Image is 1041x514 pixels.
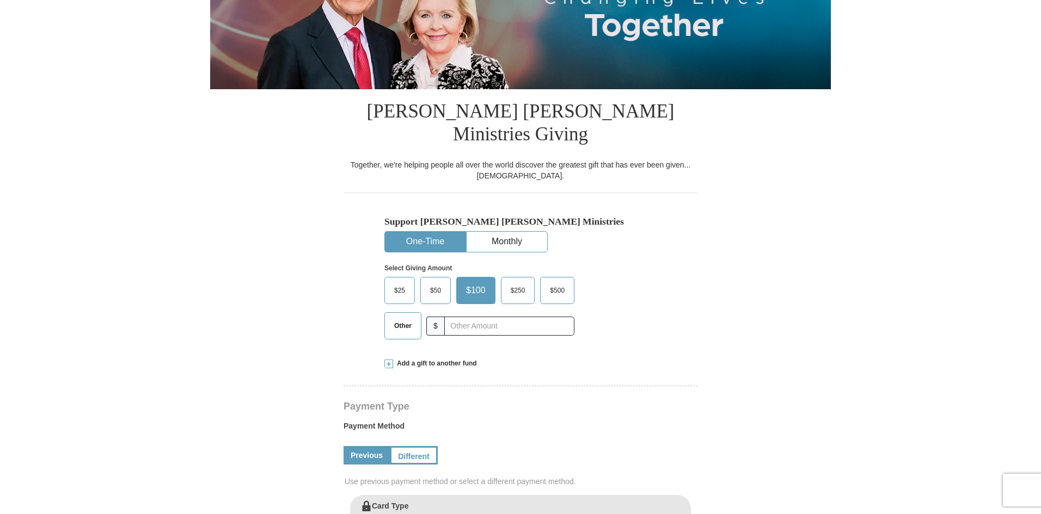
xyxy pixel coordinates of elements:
span: Use previous payment method or select a different payment method. [345,476,699,487]
label: Payment Method [344,420,697,437]
span: $ [426,317,445,336]
span: $100 [461,282,491,299]
span: $250 [505,282,531,299]
span: $25 [389,282,411,299]
a: Different [390,446,438,465]
button: One-Time [385,232,466,252]
span: Add a gift to another fund [393,359,477,368]
div: Together, we're helping people all over the world discover the greatest gift that has ever been g... [344,159,697,181]
span: $50 [425,282,446,299]
span: Other [389,318,417,334]
strong: Select Giving Amount [384,264,452,272]
span: $500 [544,282,570,299]
h5: Support [PERSON_NAME] [PERSON_NAME] Ministries [384,216,657,227]
h1: [PERSON_NAME] [PERSON_NAME] Ministries Giving [344,89,697,159]
h4: Payment Type [344,402,697,411]
button: Monthly [467,232,547,252]
input: Other Amount [444,317,574,336]
a: Previous [344,446,390,465]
